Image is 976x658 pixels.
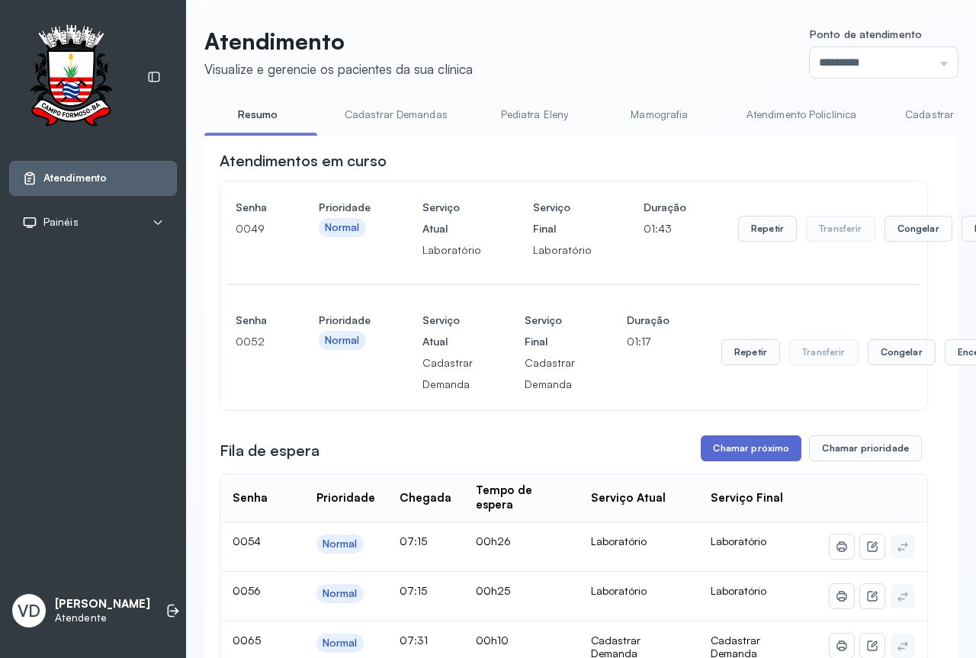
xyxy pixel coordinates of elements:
a: Atendimento [22,171,164,186]
div: Visualize e gerencie os pacientes da sua clínica [204,61,473,77]
span: 0065 [233,634,261,647]
span: 00h26 [476,534,511,547]
span: 07:15 [400,534,427,547]
p: Laboratório [422,239,481,261]
h4: Serviço Atual [422,197,481,239]
div: Laboratório [591,584,685,598]
h4: Duração [627,310,669,331]
div: Laboratório [591,534,685,548]
h4: Serviço Final [533,197,592,239]
p: [PERSON_NAME] [55,597,150,611]
div: Prioridade [316,491,375,506]
p: Atendente [55,611,150,624]
div: Serviço Atual [591,491,666,506]
div: Senha [233,491,268,506]
span: Laboratório [711,534,766,547]
span: Laboratório [711,584,766,597]
p: Laboratório [533,239,592,261]
span: Atendimento [43,172,107,185]
h3: Atendimentos em curso [220,150,387,172]
div: Normal [323,587,358,600]
a: Atendimento Policlínica [731,102,872,127]
span: 0054 [233,534,261,547]
span: Ponto de atendimento [810,27,922,40]
span: 00h25 [476,584,510,597]
h4: Duração [644,197,686,218]
p: 0052 [236,331,267,352]
h4: Prioridade [319,197,371,218]
h4: Serviço Atual [422,310,473,352]
div: Normal [325,221,360,234]
button: Chamar próximo [701,435,801,461]
h4: Senha [236,197,267,218]
div: Normal [325,334,360,347]
div: Chegada [400,491,451,506]
span: 0056 [233,584,261,597]
button: Transferir [789,339,859,365]
span: Painéis [43,216,79,229]
div: Normal [323,538,358,550]
div: Serviço Final [711,491,783,506]
span: 00h10 [476,634,509,647]
h4: Serviço Final [525,310,575,352]
a: Resumo [204,102,311,127]
button: Congelar [884,216,952,242]
p: 01:17 [627,331,669,352]
p: Cadastrar Demanda [525,352,575,395]
p: Atendimento [204,27,473,55]
span: 07:15 [400,584,427,597]
a: Cadastrar Demandas [329,102,463,127]
div: Normal [323,637,358,650]
span: 07:31 [400,634,428,647]
a: Pediatra Eleny [481,102,588,127]
button: Repetir [721,339,780,365]
h4: Prioridade [319,310,371,331]
a: Mamografia [606,102,713,127]
h3: Fila de espera [220,440,319,461]
p: 0049 [236,218,267,239]
div: Tempo de espera [476,483,567,512]
button: Repetir [738,216,797,242]
button: Transferir [806,216,875,242]
img: Logotipo do estabelecimento [16,24,126,130]
h4: Senha [236,310,267,331]
button: Congelar [868,339,936,365]
p: Cadastrar Demanda [422,352,473,395]
p: 01:43 [644,218,686,239]
button: Chamar prioridade [809,435,922,461]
